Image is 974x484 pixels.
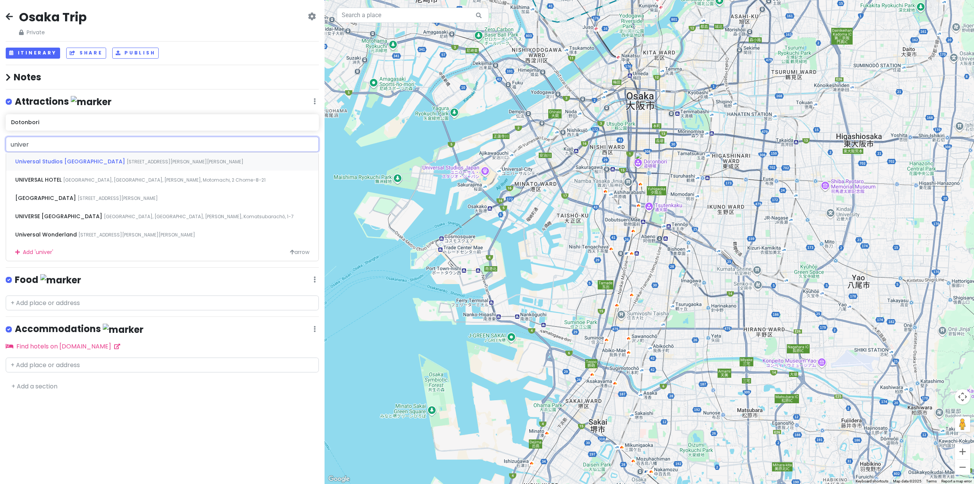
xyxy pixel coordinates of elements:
a: Open this area in Google Maps (opens a new window) [326,474,352,484]
span: [STREET_ADDRESS][PERSON_NAME][PERSON_NAME] [127,158,243,165]
h6: Dotonbori [11,119,314,126]
img: marker [103,324,143,335]
button: Itinerary [6,48,60,59]
button: Publish [112,48,159,59]
input: + Add place or address [6,137,319,152]
img: Google [326,474,352,484]
div: Dotonbori [635,152,651,169]
a: Terms (opens in new tab) [926,479,937,483]
button: Share [66,48,106,59]
span: [GEOGRAPHIC_DATA], [GEOGRAPHIC_DATA], [PERSON_NAME], Motomachi, 2 Chome−8−21 [63,177,266,183]
span: Private [19,28,87,37]
span: Universal Wonderland [15,231,78,238]
img: marker [71,96,111,108]
div: Add ' univer ' [6,244,318,261]
h4: Notes [6,71,319,83]
h4: Accommodations [15,323,143,335]
button: Zoom in [955,444,970,459]
h4: Food [15,274,81,286]
input: + Add place or address [6,296,319,311]
h4: Attractions [15,96,111,108]
a: Find hotels on [DOMAIN_NAME] [6,342,120,351]
a: + Add a section [11,382,57,391]
button: Zoom out [955,460,970,475]
input: Search a place [337,8,489,23]
img: marker [40,274,81,286]
span: Universal Studios [GEOGRAPHIC_DATA] [15,158,127,165]
a: Report a map error [941,479,972,483]
span: [STREET_ADDRESS][PERSON_NAME][PERSON_NAME] [78,232,195,238]
h2: Osaka Trip [19,9,87,25]
span: UNIVERSE [GEOGRAPHIC_DATA] [15,212,104,220]
button: Keyboard shortcuts [856,479,888,484]
span: [GEOGRAPHIC_DATA] [15,194,78,202]
span: arrow [290,248,309,256]
span: Map data ©2025 [893,479,921,483]
span: [GEOGRAPHIC_DATA], [GEOGRAPHIC_DATA], [PERSON_NAME], Komatsubarachō, 1−7 [104,213,294,220]
span: UNIVERSAL HOTEL [15,176,63,184]
button: Drag Pegman onto the map to open Street View [955,417,970,432]
button: Map camera controls [955,389,970,404]
input: + Add place or address [6,358,319,373]
span: [STREET_ADDRESS][PERSON_NAME] [78,195,158,201]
